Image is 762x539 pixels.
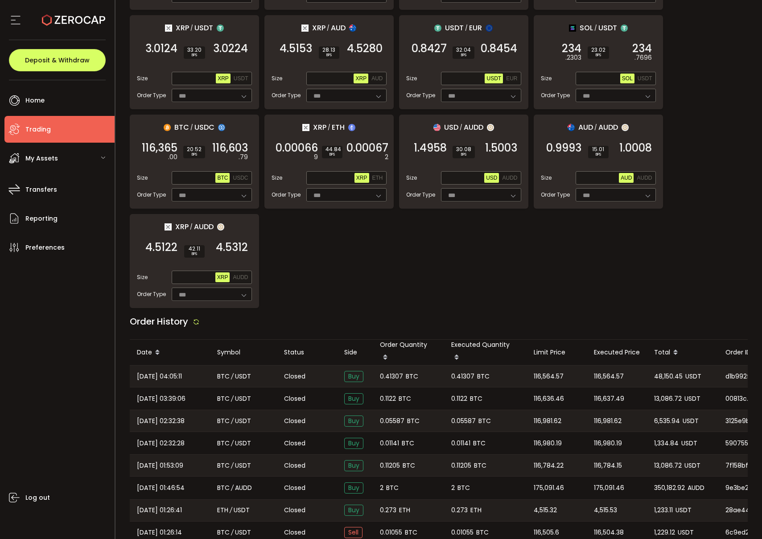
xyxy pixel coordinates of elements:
[372,175,383,181] span: ETH
[380,527,402,538] span: 0.01055
[322,47,336,53] span: 28.13
[212,144,248,152] span: 116,603
[685,371,701,382] span: USDT
[145,44,177,53] span: 3.0124
[194,122,214,133] span: USDC
[235,461,251,471] span: USDT
[380,438,399,448] span: 0.01141
[272,174,282,182] span: Size
[433,124,441,131] img: usd_portfolio.svg
[486,25,493,32] img: eur_portfolio.svg
[328,123,330,132] em: /
[190,123,193,132] em: /
[325,147,339,152] span: 44.84
[284,439,305,448] span: Closed
[174,122,189,133] span: BTC
[344,460,363,471] span: Buy
[130,345,210,360] div: Date
[217,416,230,426] span: BTC
[137,394,185,404] span: [DATE] 03:39:06
[725,439,754,448] span: 590755e7-1250-4d12-b0f5-4bfb4c6ec28f
[486,175,497,181] span: USD
[451,438,470,448] span: 0.01141
[594,416,622,426] span: 116,981.62
[725,394,754,403] span: 00813cb4-6f20-42cd-83c2-ece468f6ce0c
[654,505,673,515] span: 1,233.11
[235,527,251,538] span: USDT
[451,527,474,538] span: 0.01055
[594,438,622,448] span: 116,980.19
[541,91,570,99] span: Order Type
[213,44,248,53] span: 3.0224
[332,122,345,133] span: ETH
[598,22,617,33] span: USDT
[478,416,491,426] span: BTC
[210,347,277,358] div: Symbol
[188,251,201,257] i: BPS
[137,461,183,471] span: [DATE] 01:53:09
[232,74,250,83] button: USDT
[635,173,654,183] button: AUDD
[473,438,486,448] span: BTC
[594,527,624,538] span: 116,504.38
[403,461,415,471] span: BTC
[592,152,605,157] i: BPS
[619,173,634,183] button: AUD
[137,505,182,515] span: [DATE] 01:26:41
[373,340,444,365] div: Order Quantity
[534,394,564,404] span: 116,636.46
[337,347,373,358] div: Side
[481,44,517,53] span: 0.8454
[194,22,213,33] span: USDT
[562,44,581,53] span: 234
[405,527,417,538] span: BTC
[456,147,471,152] span: 30.08
[331,22,346,33] span: AUD
[654,371,683,382] span: 48,150.45
[460,123,462,132] em: /
[142,144,177,152] span: 116,365
[568,124,575,131] img: aud_portfolio.svg
[168,152,177,162] em: .00
[344,505,363,516] span: Buy
[634,53,652,62] em: .7696
[444,340,527,365] div: Executed Quantity
[485,144,517,152] span: 1.5003
[234,75,248,82] span: USDT
[9,49,106,71] button: Deposit & Withdraw
[344,527,362,538] span: Sell
[594,483,624,493] span: 175,091.46
[25,183,57,196] span: Transfers
[654,461,682,471] span: 13,086.72
[231,416,234,426] em: /
[284,483,305,493] span: Closed
[25,94,45,107] span: Home
[407,416,420,426] span: BTC
[235,394,251,404] span: USDT
[406,91,435,99] span: Order Type
[591,53,605,58] i: BPS
[451,461,471,471] span: 0.11205
[235,438,251,448] span: USDT
[470,394,482,404] span: BTC
[231,272,250,282] button: AUDD
[231,371,234,382] em: /
[534,416,561,426] span: 116,981.62
[25,152,58,165] span: My Assets
[272,74,282,82] span: Size
[235,416,251,426] span: USDT
[527,347,587,358] div: Limit Price
[399,505,410,515] span: ETH
[474,461,486,471] span: BTC
[406,371,418,382] span: BTC
[506,75,517,82] span: EUR
[504,74,519,83] button: EUR
[137,438,185,448] span: [DATE] 02:32:28
[654,527,675,538] span: 1,229.12
[637,175,652,181] span: AUDD
[231,527,234,538] em: /
[231,438,234,448] em: /
[25,491,50,504] span: Log out
[469,22,482,33] span: EUR
[371,173,385,183] button: ETH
